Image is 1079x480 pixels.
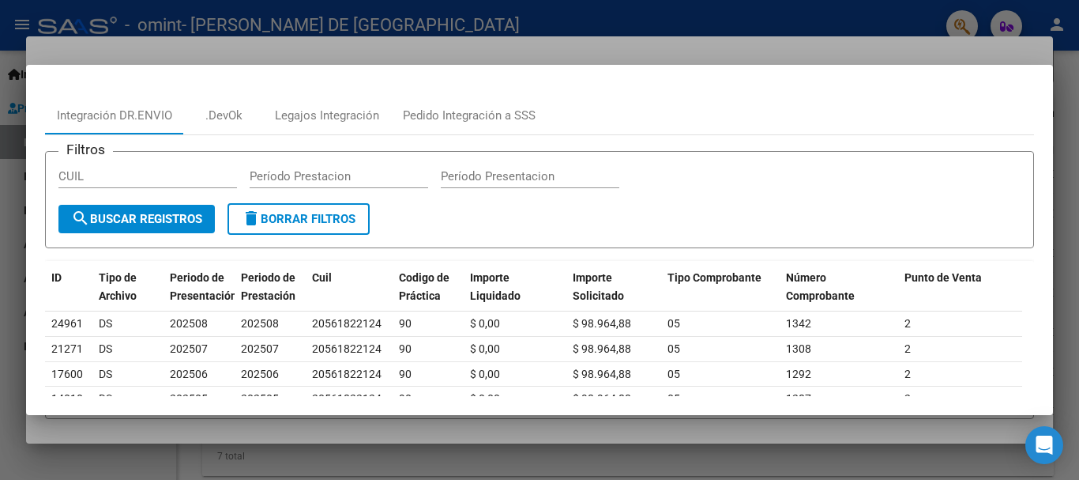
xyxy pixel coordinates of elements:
span: Punto de Venta [904,271,982,284]
h3: Filtros [58,139,113,160]
span: $ 0,00 [470,368,500,380]
span: 202505 [241,392,279,405]
div: 20561822124 [312,390,382,408]
datatable-header-cell: Tipo Comprobante [661,261,780,331]
span: $ 98.964,88 [573,317,631,330]
span: 202508 [170,317,208,330]
span: 24961 [51,317,83,330]
span: 21271 [51,342,83,355]
span: 202508 [241,317,279,330]
span: 2 [904,392,911,405]
span: 1292 [786,368,811,380]
span: Cuil [312,271,332,284]
span: 17600 [51,368,83,380]
datatable-header-cell: Punto de Venta [898,261,1017,331]
div: .DevOk [205,107,242,125]
span: 05 [667,392,680,405]
span: DS [99,342,112,355]
span: 1287 [786,392,811,405]
mat-icon: search [71,209,90,228]
span: Borrar Filtros [242,212,355,226]
button: Buscar Registros [58,205,215,233]
div: 20561822124 [312,365,382,384]
span: 90 [399,368,412,380]
span: DS [99,392,112,405]
span: 90 [399,317,412,330]
datatable-header-cell: Cuil [306,261,393,331]
span: 05 [667,342,680,355]
span: 202506 [241,368,279,380]
button: Borrar Filtros [227,203,370,235]
span: ID [51,271,62,284]
div: Integración DR.ENVIO [57,107,172,125]
datatable-header-cell: ID [45,261,92,331]
span: Periodo de Presentación [170,271,237,302]
span: Número Comprobante [786,271,855,302]
span: Tipo de Archivo [99,271,137,302]
span: DS [99,317,112,330]
span: Codigo de Práctica [399,271,449,302]
span: Tipo Comprobante [667,271,761,284]
span: Importe Liquidado [470,271,521,302]
datatable-header-cell: Importe Solicitado [566,261,661,331]
mat-icon: delete [242,209,261,228]
span: Periodo de Prestación [241,271,295,302]
datatable-header-cell: Periodo de Prestación [235,261,306,331]
span: $ 98.964,88 [573,368,631,380]
div: 20561822124 [312,315,382,333]
div: 20561822124 [312,340,382,358]
span: 2 [904,342,911,355]
span: 05 [667,368,680,380]
div: Legajos Integración [275,107,379,125]
span: 90 [399,392,412,405]
datatable-header-cell: Importe Liquidado [464,261,566,331]
span: 202507 [170,342,208,355]
span: 14010 [51,392,83,405]
div: Pedido Integración a SSS [403,107,536,125]
span: $ 98.964,88 [573,392,631,405]
span: 202505 [170,392,208,405]
span: DS [99,368,112,380]
div: Open Intercom Messenger [1025,426,1063,464]
span: 2 [904,317,911,330]
span: 202506 [170,368,208,380]
span: $ 0,00 [470,392,500,405]
span: 90 [399,342,412,355]
datatable-header-cell: Periodo de Presentación [164,261,235,331]
span: 1342 [786,317,811,330]
datatable-header-cell: Tipo de Archivo [92,261,164,331]
span: 2 [904,368,911,380]
span: Importe Solicitado [573,271,624,302]
datatable-header-cell: Codigo de Práctica [393,261,464,331]
span: 05 [667,317,680,330]
span: $ 0,00 [470,342,500,355]
span: $ 98.964,88 [573,342,631,355]
span: 1308 [786,342,811,355]
span: 202507 [241,342,279,355]
span: $ 0,00 [470,317,500,330]
span: Buscar Registros [71,212,202,226]
datatable-header-cell: Número Comprobante [780,261,898,331]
